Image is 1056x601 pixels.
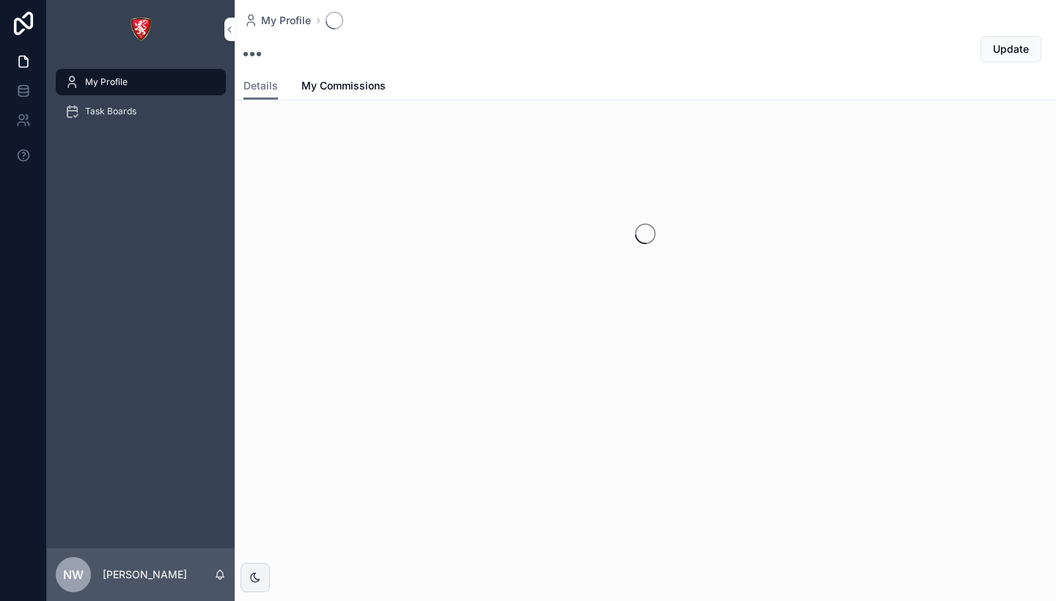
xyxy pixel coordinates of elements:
[301,73,386,102] a: My Commissions
[301,78,386,93] span: My Commissions
[103,567,187,582] p: [PERSON_NAME]
[243,73,278,100] a: Details
[243,13,311,28] a: My Profile
[63,566,84,583] span: NW
[47,59,235,144] div: scrollable content
[56,98,226,125] a: Task Boards
[980,36,1041,62] button: Update
[261,13,311,28] span: My Profile
[56,69,226,95] a: My Profile
[85,76,128,88] span: My Profile
[243,78,278,93] span: Details
[129,18,153,41] img: App logo
[993,42,1029,56] span: Update
[85,106,136,117] span: Task Boards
